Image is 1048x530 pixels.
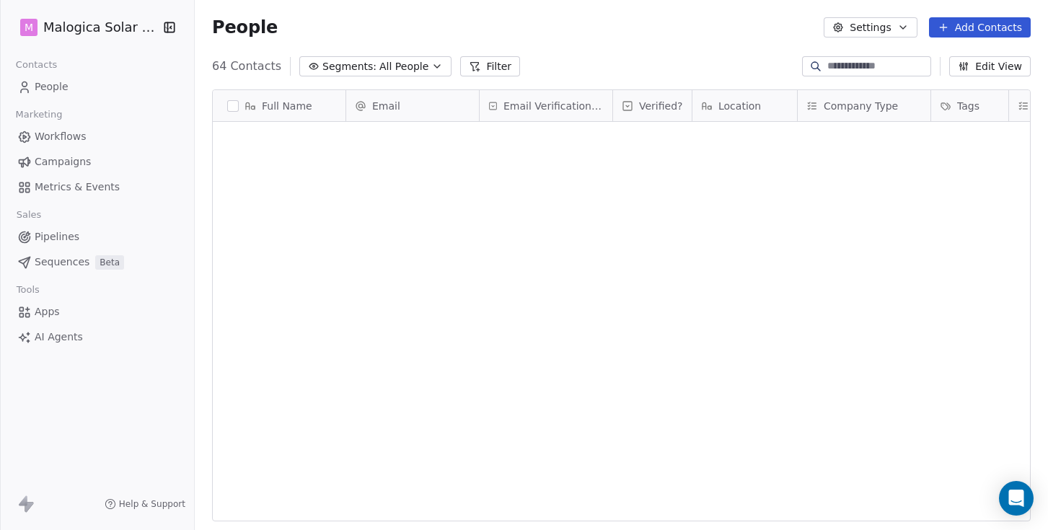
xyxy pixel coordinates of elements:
[824,17,917,37] button: Settings
[12,175,182,199] a: Metrics & Events
[613,90,692,121] div: Verified?
[12,225,182,249] a: Pipelines
[346,90,479,121] div: Email
[999,481,1034,516] div: Open Intercom Messenger
[929,17,1031,37] button: Add Contacts
[35,229,79,244] span: Pipelines
[35,129,87,144] span: Workflows
[35,330,83,345] span: AI Agents
[119,498,185,510] span: Help & Support
[12,75,182,99] a: People
[17,15,154,40] button: MMalogica Solar Lda.
[213,122,346,522] div: grid
[372,99,400,113] span: Email
[35,255,89,270] span: Sequences
[480,90,612,121] div: Email Verification Status
[95,255,124,270] span: Beta
[322,59,377,74] span: Segments:
[692,90,797,121] div: Location
[12,125,182,149] a: Workflows
[25,20,33,35] span: M
[213,90,345,121] div: Full Name
[12,300,182,324] a: Apps
[35,304,60,319] span: Apps
[212,58,281,75] span: 64 Contacts
[35,154,91,169] span: Campaigns
[43,18,159,37] span: Malogica Solar Lda.
[379,59,428,74] span: All People
[824,99,898,113] span: Company Type
[931,90,1008,121] div: Tags
[639,99,683,113] span: Verified?
[12,325,182,349] a: AI Agents
[105,498,185,510] a: Help & Support
[212,17,278,38] span: People
[718,99,761,113] span: Location
[9,104,69,125] span: Marketing
[949,56,1031,76] button: Edit View
[798,90,930,121] div: Company Type
[35,79,69,94] span: People
[12,150,182,174] a: Campaigns
[10,279,45,301] span: Tools
[957,99,979,113] span: Tags
[12,250,182,274] a: SequencesBeta
[35,180,120,195] span: Metrics & Events
[460,56,520,76] button: Filter
[503,99,604,113] span: Email Verification Status
[262,99,312,113] span: Full Name
[10,204,48,226] span: Sales
[9,54,63,76] span: Contacts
